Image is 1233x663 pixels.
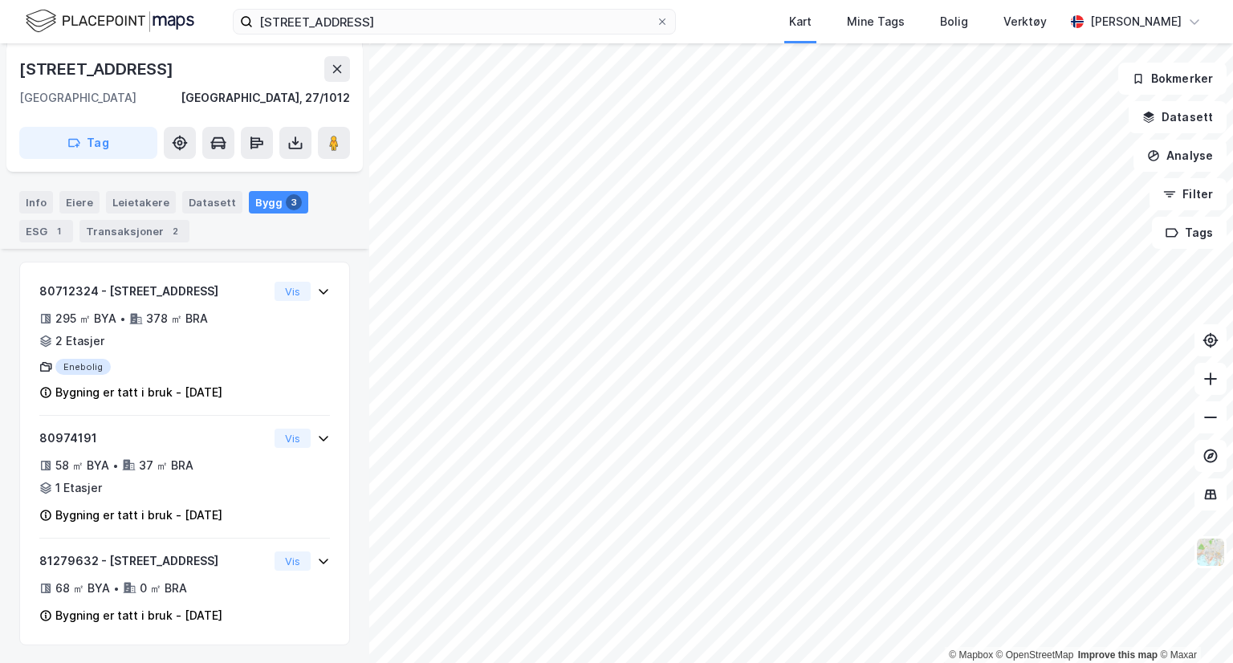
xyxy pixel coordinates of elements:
div: Info [19,191,53,214]
div: 0 ㎡ BRA [140,579,187,598]
button: Filter [1150,178,1227,210]
div: Transaksjoner [79,220,189,242]
div: • [112,459,119,472]
button: Tag [19,127,157,159]
div: 3 [286,194,302,210]
iframe: Chat Widget [1153,586,1233,663]
div: [GEOGRAPHIC_DATA], 27/1012 [181,88,350,108]
div: 37 ㎡ BRA [139,456,193,475]
div: 81279632 - [STREET_ADDRESS] [39,551,268,571]
div: 2 Etasjer [55,331,104,351]
div: [GEOGRAPHIC_DATA] [19,88,136,108]
button: Vis [275,551,311,571]
div: Kart [789,12,812,31]
a: Improve this map [1078,649,1158,661]
div: Kontrollprogram for chat [1153,586,1233,663]
div: 68 ㎡ BYA [55,579,110,598]
button: Analyse [1133,140,1227,172]
div: Bygning er tatt i bruk - [DATE] [55,506,222,525]
div: ESG [19,220,73,242]
div: Verktøy [1003,12,1047,31]
button: Vis [275,429,311,448]
div: 2 [167,223,183,239]
div: Datasett [182,191,242,214]
div: Bygg [249,191,308,214]
a: Mapbox [949,649,993,661]
div: [STREET_ADDRESS] [19,56,177,82]
div: 58 ㎡ BYA [55,456,109,475]
div: • [120,312,126,325]
button: Tags [1152,217,1227,249]
div: 378 ㎡ BRA [146,309,208,328]
button: Bokmerker [1118,63,1227,95]
div: Leietakere [106,191,176,214]
div: Bolig [940,12,968,31]
div: 80974191 [39,429,268,448]
div: 80712324 - [STREET_ADDRESS] [39,282,268,301]
div: Eiere [59,191,100,214]
img: Z [1195,537,1226,567]
button: Vis [275,282,311,301]
div: • [113,582,120,595]
div: 1 Etasjer [55,478,102,498]
input: Søk på adresse, matrikkel, gårdeiere, leietakere eller personer [253,10,656,34]
div: [PERSON_NAME] [1090,12,1182,31]
div: 1 [51,223,67,239]
div: Mine Tags [847,12,905,31]
div: 295 ㎡ BYA [55,309,116,328]
button: Datasett [1129,101,1227,133]
div: Bygning er tatt i bruk - [DATE] [55,606,222,625]
img: logo.f888ab2527a4732fd821a326f86c7f29.svg [26,7,194,35]
div: Bygning er tatt i bruk - [DATE] [55,383,222,402]
a: OpenStreetMap [996,649,1074,661]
